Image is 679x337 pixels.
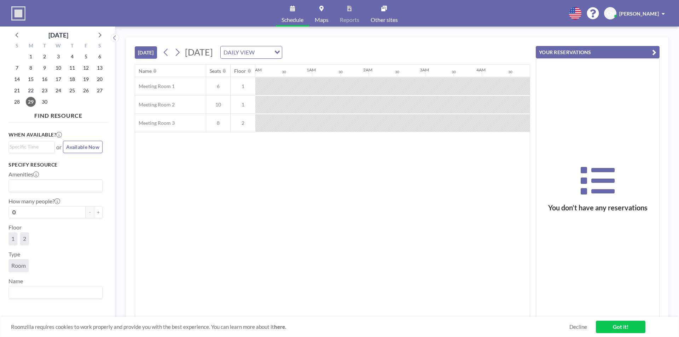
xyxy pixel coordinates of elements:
[452,70,456,74] div: 30
[420,67,429,72] div: 3AM
[94,206,103,218] button: +
[476,67,486,72] div: 4AM
[222,48,256,57] span: DAILY VIEW
[234,68,246,74] div: Floor
[10,288,98,297] input: Search for option
[231,101,255,108] span: 1
[86,206,94,218] button: -
[81,74,91,84] span: Friday, September 19, 2025
[8,278,23,285] label: Name
[26,97,36,107] span: Monday, September 29, 2025
[221,46,282,58] div: Search for option
[81,63,91,73] span: Friday, September 12, 2025
[282,17,303,23] span: Schedule
[40,97,50,107] span: Tuesday, September 30, 2025
[79,42,93,51] div: F
[63,141,103,153] button: Available Now
[26,52,36,62] span: Monday, September 1, 2025
[607,10,614,17] span: CN
[395,70,399,74] div: 30
[40,86,50,95] span: Tuesday, September 23, 2025
[206,120,230,126] span: 8
[135,120,175,126] span: Meeting Room 3
[11,262,26,269] span: Room
[10,42,24,51] div: S
[139,68,152,74] div: Name
[231,120,255,126] span: 2
[8,198,60,205] label: How many people?
[210,68,221,74] div: Seats
[38,42,52,51] div: T
[8,171,39,178] label: Amenities
[12,97,22,107] span: Sunday, September 28, 2025
[206,101,230,108] span: 10
[596,321,645,333] a: Got it!
[340,17,359,23] span: Reports
[12,74,22,84] span: Sunday, September 14, 2025
[10,143,51,151] input: Search for option
[338,70,343,74] div: 30
[66,144,99,150] span: Available Now
[371,17,398,23] span: Other sites
[40,74,50,84] span: Tuesday, September 16, 2025
[67,52,77,62] span: Thursday, September 4, 2025
[9,180,102,192] div: Search for option
[23,235,26,242] span: 2
[81,86,91,95] span: Friday, September 26, 2025
[12,63,22,73] span: Sunday, September 7, 2025
[315,17,329,23] span: Maps
[9,286,102,298] div: Search for option
[26,86,36,95] span: Monday, September 22, 2025
[67,86,77,95] span: Thursday, September 25, 2025
[363,67,372,72] div: 2AM
[8,109,108,119] h4: FIND RESOURCE
[274,324,286,330] a: here.
[11,6,25,21] img: organization-logo
[40,63,50,73] span: Tuesday, September 9, 2025
[48,30,68,40] div: [DATE]
[569,324,587,330] a: Decline
[257,48,270,57] input: Search for option
[26,74,36,84] span: Monday, September 15, 2025
[95,52,105,62] span: Saturday, September 6, 2025
[53,52,63,62] span: Wednesday, September 3, 2025
[95,86,105,95] span: Saturday, September 27, 2025
[40,52,50,62] span: Tuesday, September 2, 2025
[206,83,230,89] span: 6
[52,42,65,51] div: W
[10,181,98,190] input: Search for option
[53,74,63,84] span: Wednesday, September 17, 2025
[135,101,175,108] span: Meeting Room 2
[24,42,38,51] div: M
[231,83,255,89] span: 1
[12,86,22,95] span: Sunday, September 21, 2025
[67,63,77,73] span: Thursday, September 11, 2025
[250,67,262,72] div: 12AM
[307,67,316,72] div: 1AM
[282,70,286,74] div: 30
[11,324,569,330] span: Roomzilla requires cookies to work properly and provide you with the best experience. You can lea...
[8,224,22,231] label: Floor
[536,203,659,212] h3: You don’t have any reservations
[135,83,175,89] span: Meeting Room 1
[185,47,213,57] span: [DATE]
[81,52,91,62] span: Friday, September 5, 2025
[65,42,79,51] div: T
[53,63,63,73] span: Wednesday, September 10, 2025
[9,141,54,152] div: Search for option
[67,74,77,84] span: Thursday, September 18, 2025
[56,144,62,151] span: or
[508,70,512,74] div: 30
[53,86,63,95] span: Wednesday, September 24, 2025
[8,251,20,258] label: Type
[26,63,36,73] span: Monday, September 8, 2025
[95,63,105,73] span: Saturday, September 13, 2025
[8,162,103,168] h3: Specify resource
[11,235,14,242] span: 1
[619,11,659,17] span: [PERSON_NAME]
[95,74,105,84] span: Saturday, September 20, 2025
[135,46,157,59] button: [DATE]
[93,42,106,51] div: S
[536,46,660,58] button: YOUR RESERVATIONS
